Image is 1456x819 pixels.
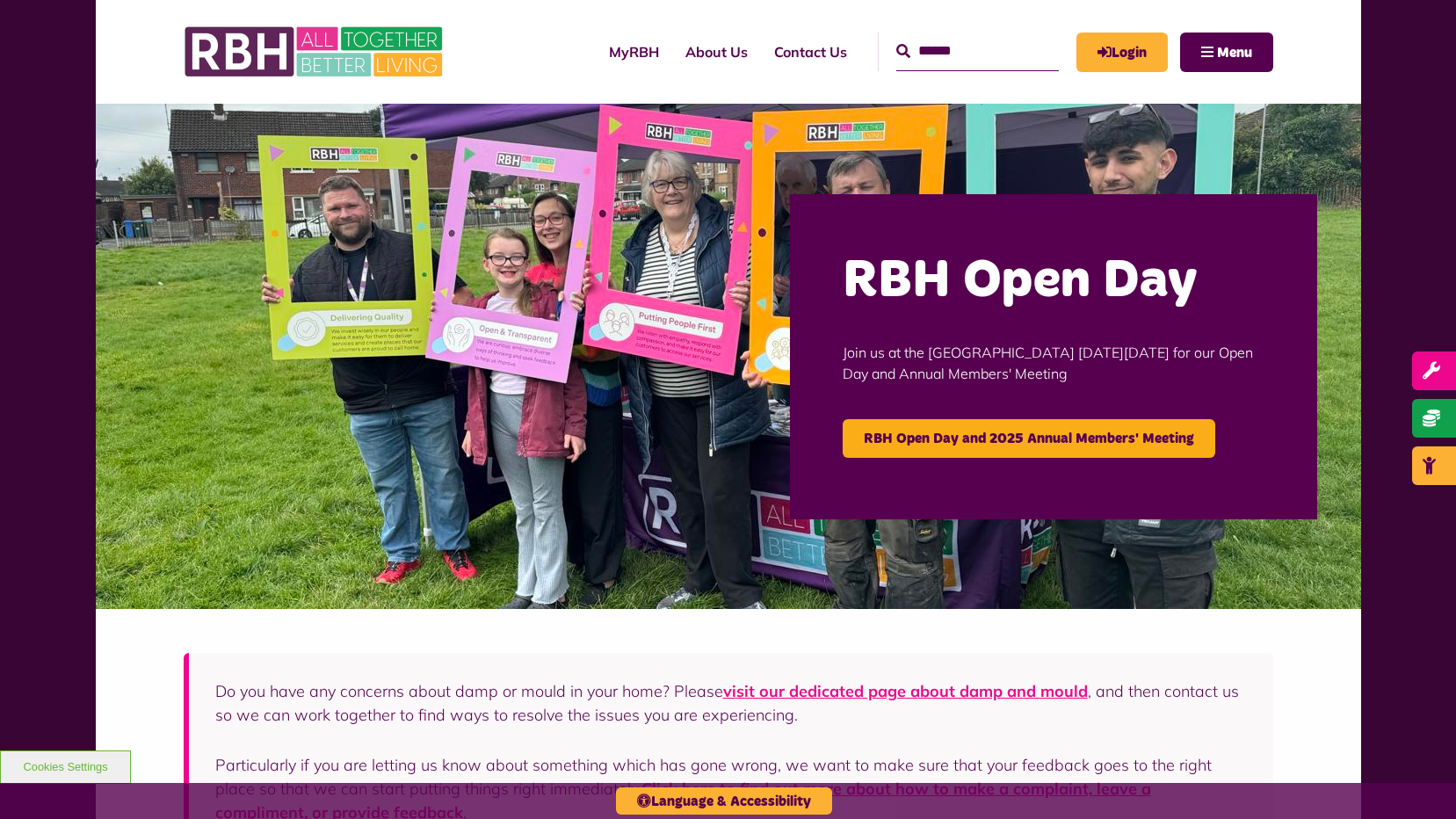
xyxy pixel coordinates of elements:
p: Join us at the [GEOGRAPHIC_DATA] [DATE][DATE] for our Open Day and Annual Members' Meeting [843,315,1264,410]
button: Navigation [1180,33,1273,72]
a: visit our dedicated page about damp and mould [723,681,1088,701]
h2: RBH Open Day [843,247,1264,315]
button: Language & Accessibility [616,787,832,815]
span: Menu [1217,46,1252,60]
p: Do you have any concerns about damp or mould in your home? Please , and then contact us so we can... [215,679,1247,727]
img: RBH [184,18,447,86]
iframe: Netcall Web Assistant for live chat [1377,740,1456,819]
a: MyRBH [596,28,672,76]
img: Image (22) [96,104,1361,609]
a: About Us [672,28,761,76]
a: MyRBH [1076,33,1168,72]
a: Contact Us [761,28,860,76]
a: RBH Open Day and 2025 Annual Members' Meeting [843,419,1215,458]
